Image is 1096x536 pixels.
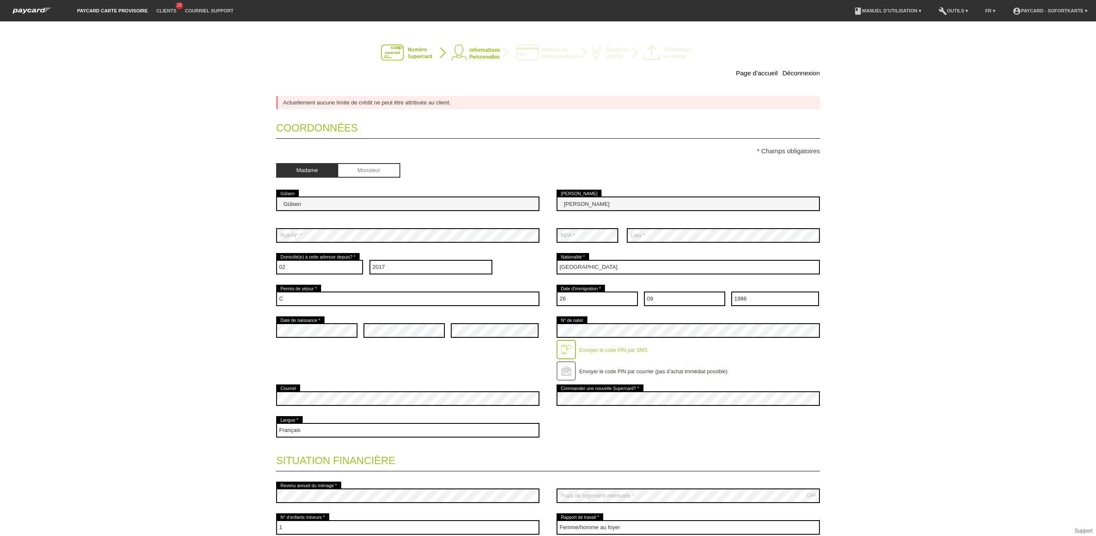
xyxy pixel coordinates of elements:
[276,147,820,155] p: * Champs obligatoires
[579,347,647,353] label: Envoyer le code PIN par SMS
[736,69,778,77] a: Page d’accueil
[934,8,972,13] a: buildOutils ▾
[9,6,56,15] img: paycard Sofortkarte
[849,8,926,13] a: bookManuel d’utilisation ▾
[276,113,820,139] legend: Coordonnées
[938,7,947,15] i: build
[579,369,727,375] label: Envoyer le code PIN par courrier (pas d’achat immédiat possible)
[73,8,152,13] a: paycard carte provisoire
[152,8,181,13] a: Clients
[9,10,56,16] a: paycard Sofortkarte
[176,2,183,9] span: 28
[181,8,238,13] a: Courriel Support
[1075,528,1093,534] a: Support
[1008,8,1092,13] a: account_circlepaycard - Sofortkarte ▾
[381,45,715,62] img: instantcard-v3-fr-2.png
[807,493,816,498] div: CHF
[981,8,1000,13] a: FR ▾
[854,7,862,15] i: book
[276,96,820,109] div: Actuellement aucune limite de crédit ne peut être attribuée au client.
[276,446,820,471] legend: Situation financière
[782,69,820,77] a: Déconnexion
[1013,7,1021,15] i: account_circle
